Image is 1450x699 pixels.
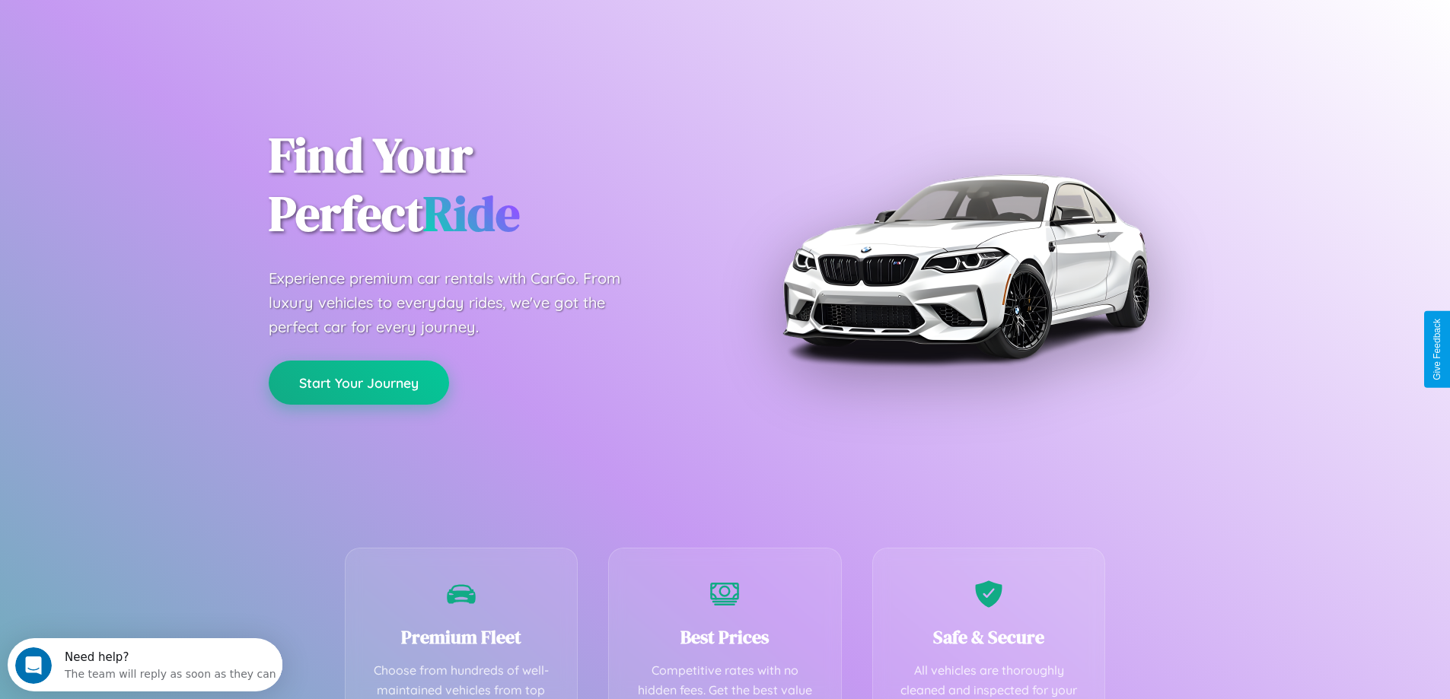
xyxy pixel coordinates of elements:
h1: Find Your Perfect [269,126,703,243]
h3: Best Prices [632,624,818,650]
button: Start Your Journey [269,361,449,405]
span: Ride [423,180,520,246]
div: The team will reply as soon as they can [57,25,269,41]
iframe: Intercom live chat discovery launcher [8,638,282,691]
div: Give Feedback [1432,319,1442,380]
h3: Premium Fleet [368,624,555,650]
iframe: Intercom live chat [15,647,52,684]
div: Open Intercom Messenger [6,6,283,48]
p: Experience premium car rentals with CarGo. From luxury vehicles to everyday rides, we've got the ... [269,266,649,339]
h3: Safe & Secure [896,624,1082,650]
div: Need help? [57,13,269,25]
img: Premium BMW car rental vehicle [775,76,1155,456]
